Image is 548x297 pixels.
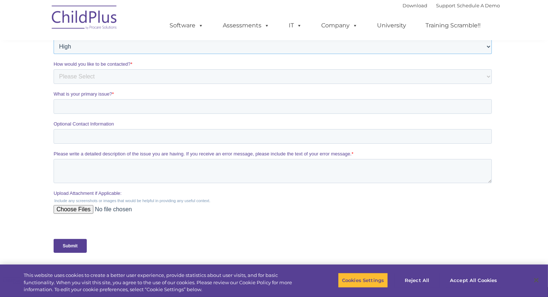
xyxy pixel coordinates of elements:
a: University [370,18,414,33]
a: Support [436,3,456,8]
a: Company [314,18,365,33]
button: Reject All [394,273,440,288]
button: Accept All Cookies [446,273,501,288]
a: Download [403,3,428,8]
a: Schedule A Demo [457,3,500,8]
a: Assessments [216,18,277,33]
font: | [403,3,500,8]
span: Phone number [221,72,252,78]
a: IT [282,18,310,33]
button: Close [528,272,544,288]
a: Training Scramble!! [419,18,488,33]
div: This website uses cookies to create a better user experience, provide statistics about user visit... [24,272,302,293]
button: Cookies Settings [338,273,388,288]
span: Last name [221,42,243,48]
a: Software [163,18,211,33]
img: ChildPlus by Procare Solutions [48,0,121,37]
